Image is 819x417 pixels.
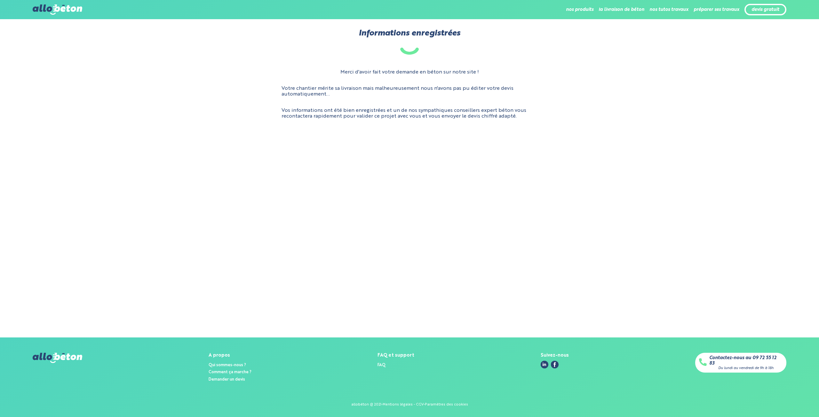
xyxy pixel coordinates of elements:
li: préparer ses travaux [694,2,739,17]
a: devis gratuit [751,7,779,12]
a: FAQ [378,363,386,367]
li: nos produits [566,2,593,17]
a: Qui sommes-nous ? [209,363,246,367]
iframe: Help widget launcher [762,392,812,410]
div: FAQ et support [378,353,414,358]
li: nos tutos travaux [649,2,688,17]
div: Du lundi au vendredi de 9h à 18h [718,366,774,370]
img: allobéton [33,4,82,15]
li: la livraison de béton [599,2,644,17]
a: CGV [416,403,424,406]
a: Mentions légales [383,403,413,406]
p: Vos informations ont été bien enregistrées et un de nos sympathiques conseillers expert béton vou... [282,108,537,120]
a: Comment ça marche ? [209,370,251,374]
div: allobéton @ 2021 [351,403,381,407]
img: allobéton [33,353,82,363]
p: Merci d'avoir fait votre demande en béton sur notre site ! [340,69,479,75]
span: - [414,403,415,406]
div: Suivez-nous [541,353,569,358]
p: Votre chantier mérite sa livraison mais malheureusement nous n'avons pas pu éditer votre devis au... [282,86,537,97]
div: A propos [209,353,251,358]
a: Paramètres des cookies [425,403,468,406]
a: Contactez-nous au 09 72 55 12 83 [709,355,783,366]
div: - [381,403,383,407]
a: Demander un devis [209,377,245,382]
div: - [424,403,425,407]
